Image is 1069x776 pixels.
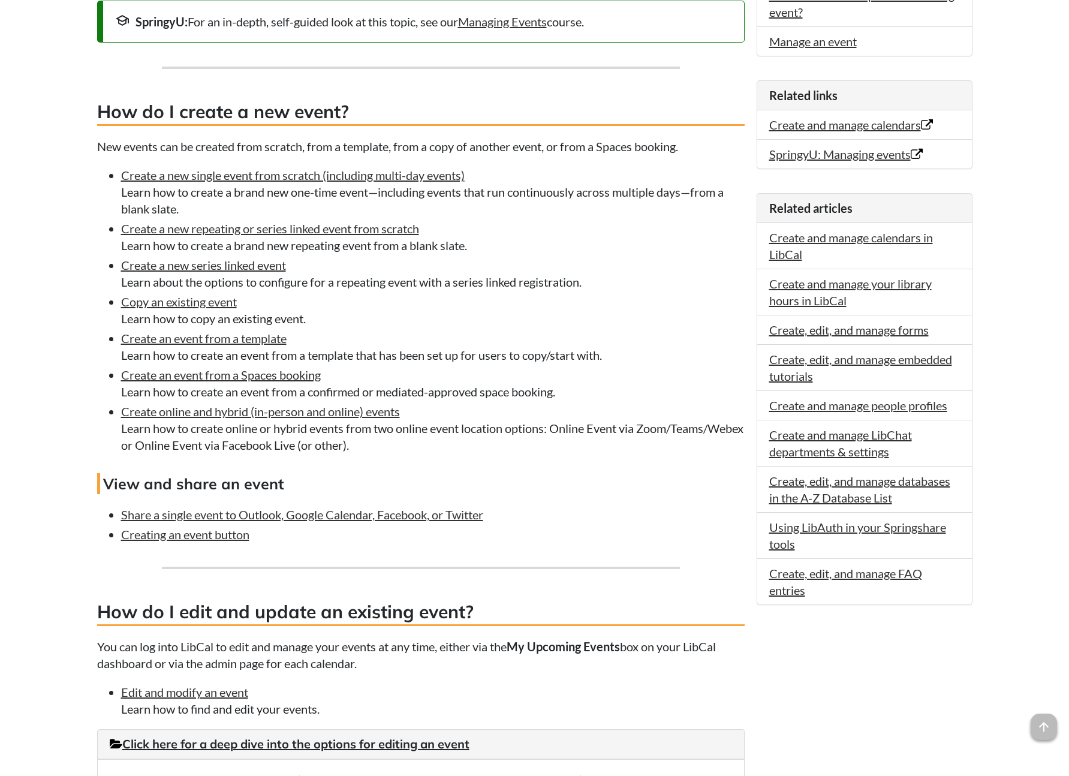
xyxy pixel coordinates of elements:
a: Create a new single event from scratch (including multi-day events) [121,168,465,182]
a: SpringyU: Managing events [769,147,923,161]
a: Create, edit, and manage forms [769,323,929,337]
li: Learn how to copy an existing event. [121,293,745,327]
div: For an in-depth, self-guided look at this topic, see our course. [115,13,732,30]
a: Create an event from a template [121,331,287,345]
span: Related links [769,88,838,103]
a: Copy an existing event [121,294,237,309]
a: arrow_upward [1031,715,1057,729]
a: Creating an event button [121,527,249,542]
li: Learn how to create online or hybrid events from two online event location options: Online Event ... [121,403,745,453]
li: Learn how to create an event from a template that has been set up for users to copy/start with. [121,330,745,363]
strong: My Upcoming Events [507,639,620,654]
a: Create, edit, and manage embedded tutorials [769,352,952,383]
p: You can log into LibCal to edit and manage your events at any time, either via the box on your Li... [97,638,745,672]
li: Learn how to find and edit your events. [121,684,745,717]
a: Click here for a deep dive into the options for editing an event [110,736,469,751]
a: Create and manage people profiles [769,398,947,413]
a: Create and manage LibChat departments & settings [769,428,912,459]
a: Create and manage your library hours in LibCal [769,276,932,308]
a: Using LibAuth in your Springshare tools [769,520,946,551]
li: Learn how to create a brand new repeating event from a blank slate. [121,220,745,254]
a: Create and manage calendars [769,118,933,132]
li: Learn about the options to configure for a repeating event with a series linked registration. [121,257,745,290]
a: Create a new series linked event [121,258,286,272]
a: Create online and hybrid (in-person and online) events [121,404,400,419]
span: school [115,13,130,28]
span: Related articles [769,201,853,215]
p: New events can be created from scratch, from a template, from a copy of another event, or from a ... [97,138,745,155]
li: Learn how to create a brand new one-time event—including events that run continuously across mult... [121,167,745,217]
a: Share a single event to Outlook, Google Calendar, Facebook, or Twitter [121,507,483,522]
a: Create, edit, and manage FAQ entries [769,566,922,597]
a: Create and manage calendars in LibCal [769,230,933,261]
h3: How do I edit and update an existing event? [97,599,745,626]
a: Managing Events [458,14,547,29]
a: Create, edit, and manage databases in the A-Z Database List [769,474,950,505]
a: Create an event from a Spaces booking [121,368,321,382]
a: Manage an event [769,34,857,49]
a: Edit and modify an event [121,685,248,699]
a: Create a new repeating or series linked event from scratch [121,221,419,236]
strong: SpringyU: [135,14,188,29]
li: Learn how to create an event from a confirmed or mediated-approved space booking. [121,366,745,400]
h4: View and share an event [97,473,745,494]
span: arrow_upward [1031,714,1057,740]
h3: How do I create a new event? [97,99,745,126]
